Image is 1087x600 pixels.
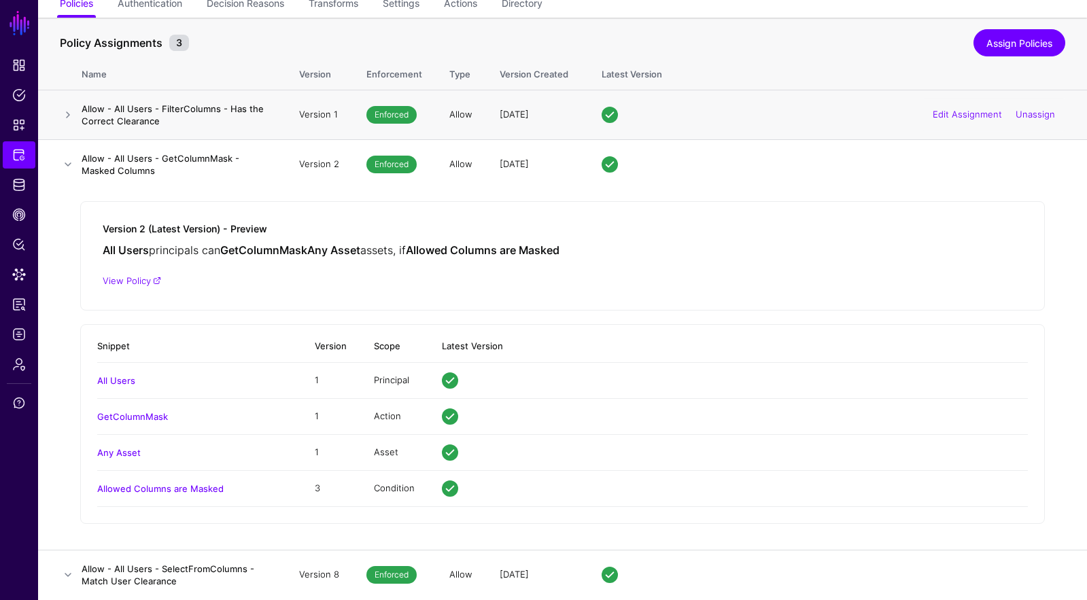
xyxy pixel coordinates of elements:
a: CAEP Hub [3,201,35,228]
span: Admin [12,357,26,371]
span: Support [12,396,26,410]
span: Logs [12,328,26,341]
td: Allow [436,90,486,139]
a: Identity Data Fabric [3,171,35,198]
h4: Allow - All Users - FilterColumns - Has the Correct Clearance [82,103,272,127]
span: Identity Data Fabric [12,178,26,192]
th: Version [286,54,353,90]
a: SGNL [8,8,31,38]
th: Type [436,54,486,90]
th: Name [82,54,286,90]
span: principals can [149,243,220,257]
th: Version [301,330,360,363]
small: 3 [169,35,189,51]
a: Edit Assignment [933,109,1002,120]
a: Policy Lens [3,231,35,258]
td: 3 [301,471,360,507]
a: Admin [3,351,35,378]
th: Latest Version [588,54,1087,90]
span: Enforced [366,156,417,173]
th: Scope [360,330,428,363]
span: Data Lens [12,268,26,281]
a: Allowed Columns are Masked [97,483,224,494]
td: 1 [301,363,360,399]
span: Policy Lens [12,238,26,251]
span: Policies [12,88,26,102]
td: Action [360,399,428,435]
th: Snippet [97,330,301,363]
span: [DATE] [500,109,529,120]
a: Dashboard [3,52,35,79]
a: Logs [3,321,35,348]
h4: Allow - All Users - GetColumnMask - Masked Columns [82,152,272,177]
span: Enforced [366,566,417,584]
a: Reports [3,291,35,318]
a: Snippets [3,111,35,139]
span: Enforced [366,106,417,124]
td: Principal [360,363,428,399]
td: Condition [360,471,428,507]
td: 1 [301,399,360,435]
a: Assign Policies [973,29,1065,56]
h4: Allow - All Users - SelectFromColumns - Match User Clearance [82,563,272,587]
span: Dashboard [12,58,26,72]
td: Version 2 [286,139,353,189]
span: Reports [12,298,26,311]
th: Version Created [486,54,588,90]
a: Any Asset [97,447,141,458]
a: GetColumnMask [97,411,168,422]
td: Version 8 [286,550,353,600]
a: Protected Systems [3,141,35,169]
a: All Users [97,375,135,386]
span: [DATE] [500,158,529,169]
span: Protected Systems [12,148,26,162]
span: Policy Assignments [56,35,166,51]
td: Asset [360,435,428,471]
strong: GetColumnMask [220,243,307,257]
th: Enforcement [353,54,436,90]
a: Unassign [1016,109,1055,120]
strong: Allowed Columns are Masked [406,243,559,257]
strong: All Users [103,243,149,257]
span: Snippets [12,118,26,132]
a: Policies [3,82,35,109]
th: Latest Version [428,330,1028,363]
td: Version 1 [286,90,353,139]
span: , if [393,243,406,257]
span: assets [360,243,393,257]
td: 1 [301,435,360,471]
a: View Policy [103,275,161,286]
span: [DATE] [500,569,529,580]
h5: Version 2 (Latest Version) - Preview [103,224,1022,235]
span: CAEP Hub [12,208,26,222]
a: Data Lens [3,261,35,288]
td: Allow [436,139,486,189]
td: Allow [436,550,486,600]
strong: Any Asset [307,243,360,257]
